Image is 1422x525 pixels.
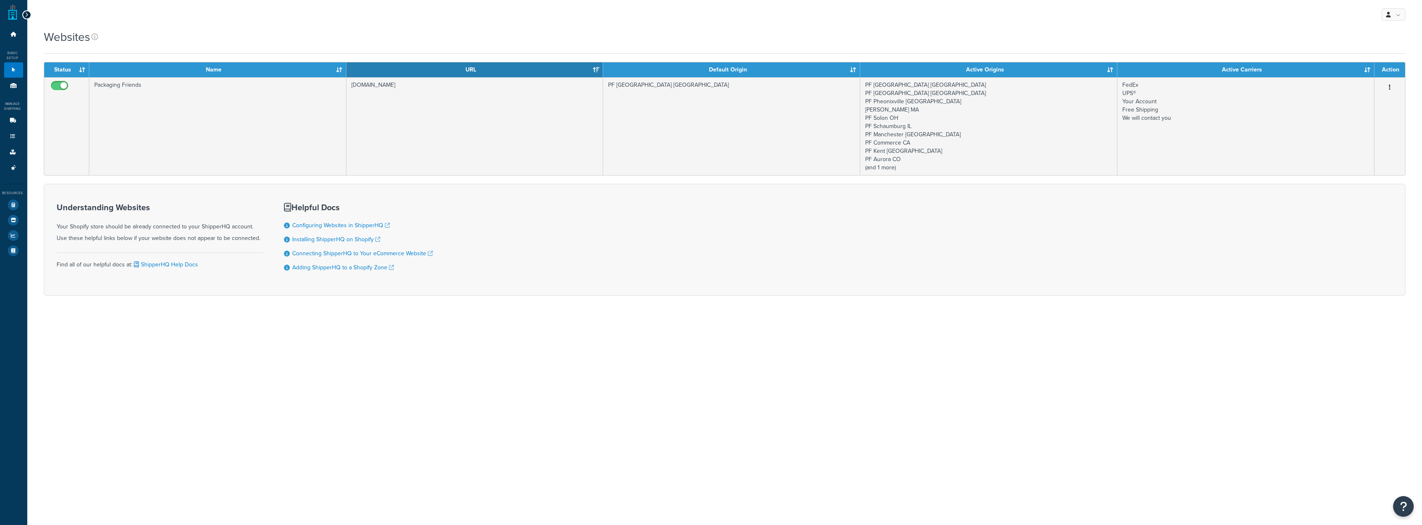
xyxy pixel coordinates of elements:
[1393,496,1414,517] button: Open Resource Center
[292,263,394,272] a: Adding ShipperHQ to a Shopify Zone
[4,78,23,93] li: Origins
[4,160,23,176] li: Advanced Features
[4,62,23,78] li: Websites
[4,243,23,258] li: Help Docs
[4,129,23,144] li: Shipping Rules
[346,62,604,77] th: URL: activate to sort column ascending
[1117,77,1374,175] td: FedEx UPS® Your Account Free Shipping We will contact you
[4,197,23,212] li: Test Your Rates
[4,113,23,128] li: Carriers
[89,77,346,175] td: Packaging Friends
[4,213,23,228] li: Marketplace
[4,145,23,160] li: Boxes
[57,203,263,244] div: Your Shopify store should be already connected to your ShipperHQ account. Use these helpful links...
[1117,62,1374,77] th: Active Carriers: activate to sort column ascending
[284,203,433,212] h3: Helpful Docs
[8,4,17,21] a: ShipperHQ Home
[57,203,263,212] h3: Understanding Websites
[292,221,390,230] a: Configuring Websites in ShipperHQ
[89,62,346,77] th: Name: activate to sort column ascending
[44,62,89,77] th: Status: activate to sort column ascending
[132,260,198,269] a: ShipperHQ Help Docs
[4,27,23,42] li: Dashboard
[44,29,90,45] h1: Websites
[1374,62,1405,77] th: Action
[57,252,263,271] div: Find all of our helpful docs at:
[292,249,433,258] a: Connecting ShipperHQ to Your eCommerce Website
[603,62,860,77] th: Default Origin: activate to sort column ascending
[346,77,604,175] td: [DOMAIN_NAME]
[860,77,1117,175] td: PF [GEOGRAPHIC_DATA] [GEOGRAPHIC_DATA] PF [GEOGRAPHIC_DATA] [GEOGRAPHIC_DATA] PF Pheonixville [GE...
[4,228,23,243] li: Analytics
[860,62,1117,77] th: Active Origins: activate to sort column ascending
[603,77,860,175] td: PF [GEOGRAPHIC_DATA] [GEOGRAPHIC_DATA]
[292,235,380,244] a: Installing ShipperHQ on Shopify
